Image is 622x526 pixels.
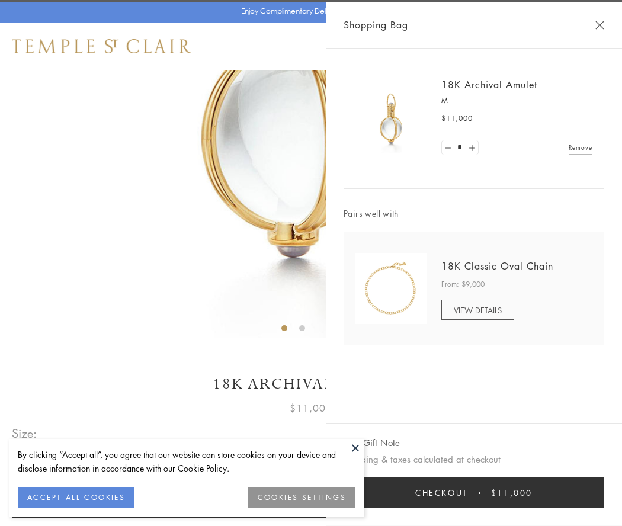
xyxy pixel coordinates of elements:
[491,486,533,499] span: $11,000
[569,141,592,154] a: Remove
[355,253,427,324] img: N88865-OV18
[12,374,610,394] h1: 18K Archival Amulet
[441,300,514,320] a: VIEW DETAILS
[442,140,454,155] a: Set quantity to 0
[248,487,355,508] button: COOKIES SETTINGS
[595,21,604,30] button: Close Shopping Bag
[344,477,604,508] button: Checkout $11,000
[441,78,537,91] a: 18K Archival Amulet
[344,207,604,220] span: Pairs well with
[18,487,134,508] button: ACCEPT ALL COOKIES
[18,448,355,475] div: By clicking “Accept all”, you agree that our website can store cookies on your device and disclos...
[12,424,38,443] span: Size:
[355,83,427,154] img: 18K Archival Amulet
[441,113,473,124] span: $11,000
[344,435,400,450] button: Add Gift Note
[441,95,592,107] p: M
[466,140,477,155] a: Set quantity to 2
[454,304,502,316] span: VIEW DETAILS
[344,17,408,33] span: Shopping Bag
[344,452,604,467] p: Shipping & taxes calculated at checkout
[441,259,553,272] a: 18K Classic Oval Chain
[12,39,191,53] img: Temple St. Clair
[241,5,376,17] p: Enjoy Complimentary Delivery & Returns
[441,278,485,290] span: From: $9,000
[290,400,332,416] span: $11,000
[415,486,468,499] span: Checkout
